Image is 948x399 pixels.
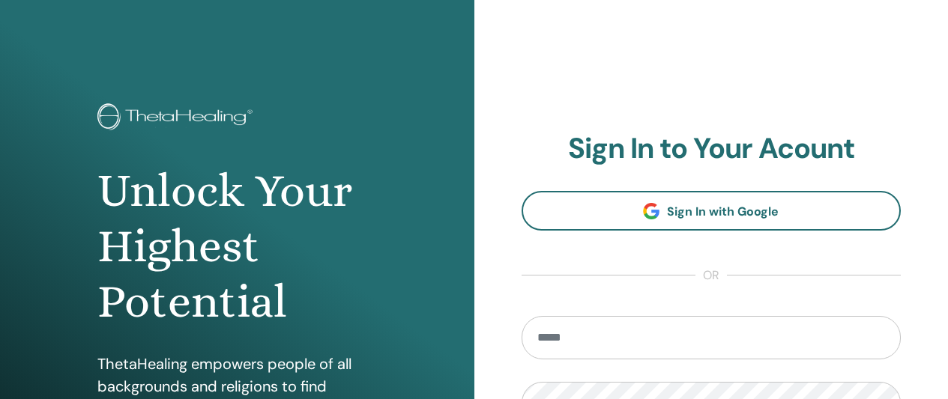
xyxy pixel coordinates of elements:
[667,204,779,219] span: Sign In with Google
[97,163,376,330] h1: Unlock Your Highest Potential
[522,132,902,166] h2: Sign In to Your Acount
[695,266,727,284] span: or
[522,191,902,231] a: Sign In with Google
